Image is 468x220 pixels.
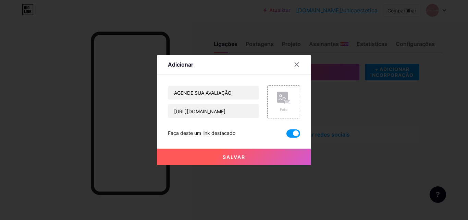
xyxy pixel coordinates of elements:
[157,149,311,165] button: Salvar
[168,130,235,136] font: Faça deste um link destacado
[168,104,259,118] input: URL
[168,86,259,100] input: Título
[168,61,193,68] font: Adicionar
[223,154,245,160] font: Salvar
[280,107,287,112] font: Foto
